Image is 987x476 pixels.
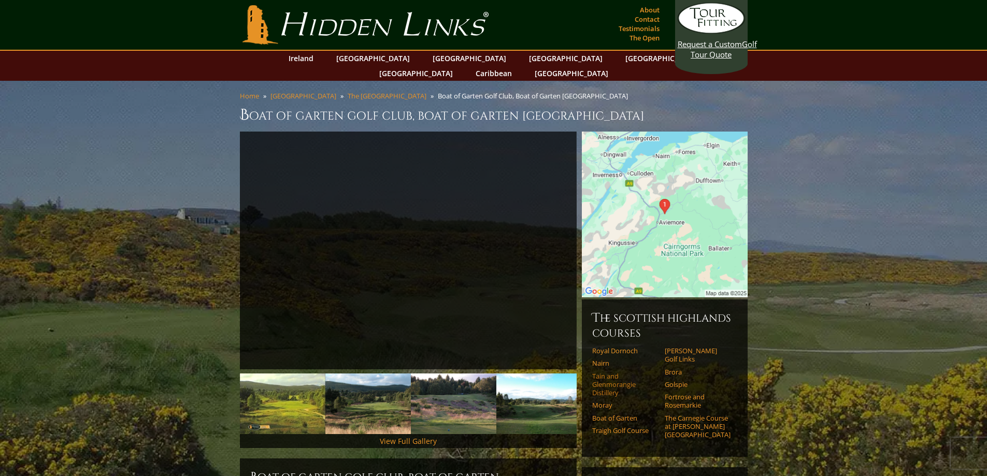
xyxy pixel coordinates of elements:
[665,380,731,388] a: Golspie
[283,51,319,66] a: Ireland
[632,12,662,26] a: Contact
[348,91,426,100] a: The [GEOGRAPHIC_DATA]
[240,105,748,125] h1: Boat of Garten Golf Club, Boat of Garten [GEOGRAPHIC_DATA]
[665,414,731,439] a: The Carnegie Course at [PERSON_NAME][GEOGRAPHIC_DATA]
[592,310,737,340] h6: The Scottish Highlands Courses
[470,66,517,81] a: Caribbean
[620,51,704,66] a: [GEOGRAPHIC_DATA]
[592,347,658,355] a: Royal Dornoch
[530,66,613,81] a: [GEOGRAPHIC_DATA]
[678,3,745,60] a: Request a CustomGolf Tour Quote
[592,414,658,422] a: Boat of Garten
[438,91,632,100] li: Boat of Garten Golf Club, Boat of Garten [GEOGRAPHIC_DATA]
[665,347,731,364] a: [PERSON_NAME] Golf Links
[380,436,437,446] a: View Full Gallery
[592,372,658,397] a: Tain and Glenmorangie Distillery
[582,132,748,297] img: Google Map of Nethybridge Rd, Boat of Garten, Inverness-Shire PH24 3BQ, United Kingdom
[627,31,662,45] a: The Open
[427,51,511,66] a: [GEOGRAPHIC_DATA]
[592,401,658,409] a: Moray
[374,66,458,81] a: [GEOGRAPHIC_DATA]
[678,39,742,49] span: Request a Custom
[270,91,336,100] a: [GEOGRAPHIC_DATA]
[665,368,731,376] a: Brora
[524,51,608,66] a: [GEOGRAPHIC_DATA]
[592,359,658,367] a: Nairn
[637,3,662,17] a: About
[665,393,731,410] a: Fortrose and Rosemarkie
[592,426,658,435] a: Traigh Golf Course
[616,21,662,36] a: Testimonials
[331,51,415,66] a: [GEOGRAPHIC_DATA]
[240,91,259,100] a: Home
